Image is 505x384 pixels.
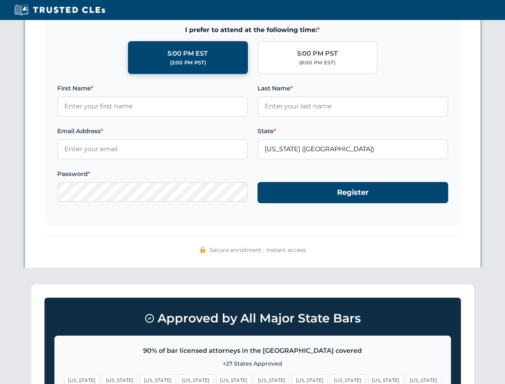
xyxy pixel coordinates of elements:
[57,126,248,136] label: Email Address
[257,126,448,136] label: State
[257,139,448,159] input: Florida (FL)
[57,96,248,116] input: Enter your first name
[257,96,448,116] input: Enter your last name
[170,59,206,67] div: (2:00 PM PST)
[297,48,338,59] div: 5:00 PM PST
[257,182,448,203] button: Register
[12,4,108,16] img: Trusted CLEs
[57,139,248,159] input: Enter your email
[57,84,248,93] label: First Name
[54,308,451,329] h3: Approved by All Major State Bars
[64,359,441,368] p: +27 States Approved
[57,169,248,179] label: Password
[168,48,208,59] div: 5:00 PM EST
[210,246,306,254] span: Secure enrollment • Instant access
[257,84,448,93] label: Last Name
[299,59,335,67] div: (8:00 PM EST)
[200,246,206,253] img: 🔒
[57,25,448,35] span: I prefer to attend at the following time:
[64,346,441,356] p: 90% of bar licensed attorneys in the [GEOGRAPHIC_DATA] covered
